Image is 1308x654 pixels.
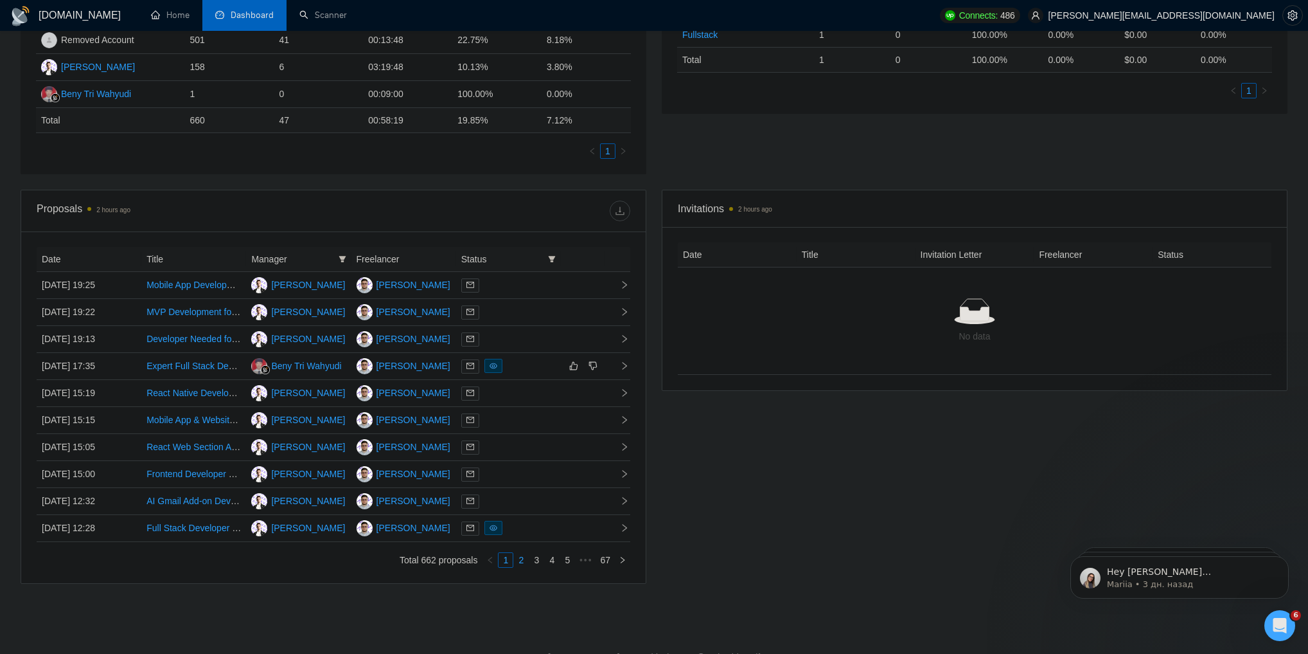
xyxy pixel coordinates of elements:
span: right [619,147,627,155]
td: 660 [185,108,274,133]
li: Next Page [615,143,631,159]
a: Developer Needed for 3D Building Configurator [146,334,335,344]
div: Proposals [37,201,333,221]
td: [DATE] 19:25 [37,272,141,299]
span: right [610,469,629,478]
img: VT [357,493,373,509]
td: AI Gmail Add-on Developer for EdTech Admissions Workflow [141,488,246,515]
li: 67 [596,552,615,568]
a: OC[PERSON_NAME] [251,387,345,397]
td: [DATE] 12:32 [37,488,141,515]
td: 1 [814,47,890,72]
img: VT [357,358,373,374]
a: VT[PERSON_NAME] [357,306,450,316]
div: [PERSON_NAME] [376,413,450,427]
a: setting [1282,10,1303,21]
span: mail [466,443,474,451]
td: 00:13:48 [363,27,452,54]
a: AI Gmail Add-on Developer for EdTech Admissions Workflow [146,496,388,506]
td: [DATE] 19:22 [37,299,141,326]
a: OC[PERSON_NAME] [251,522,345,532]
td: Total [677,47,814,72]
div: [PERSON_NAME] [271,413,345,427]
div: [PERSON_NAME] [376,440,450,454]
a: Frontend Developer Needed to Build Web App from Figma Design (Startup / MVP / Responsive UI) [146,469,540,479]
a: Mobile App Development for iOS and Android [146,280,328,290]
span: user [1031,11,1040,20]
button: left [1226,83,1241,98]
span: Manager [251,252,333,266]
a: VT[PERSON_NAME] [357,441,450,451]
img: VT [357,304,373,320]
li: 1 [600,143,615,159]
a: OC[PERSON_NAME] [251,441,345,451]
div: [PERSON_NAME] [376,332,450,346]
span: left [486,556,494,564]
a: BTBeny Tri Wahyudi [41,88,131,98]
a: VT[PERSON_NAME] [357,333,450,343]
a: OC[PERSON_NAME] [41,61,135,71]
td: 10.13% [452,54,542,81]
th: Title [141,247,246,272]
td: 19.85 % [452,108,542,133]
span: right [610,334,629,343]
td: [DATE] 12:28 [37,515,141,542]
th: Title [797,242,915,268]
span: mail [466,416,474,424]
div: Beny Tri Wahyudi [271,359,341,373]
td: $ 0.00 [1119,47,1196,72]
td: [DATE] 15:19 [37,380,141,407]
a: 1 [499,553,513,567]
iframe: Intercom notifications сообщение [1051,529,1308,619]
td: Frontend Developer Needed to Build Web App from Figma Design (Startup / MVP / Responsive UI) [141,461,246,488]
div: [PERSON_NAME] [271,521,345,535]
img: VT [357,412,373,428]
td: [DATE] 19:13 [37,326,141,353]
td: 47 [274,108,363,133]
th: Freelancer [351,247,456,272]
span: eye [490,524,497,532]
td: 100.00% [967,22,1043,47]
span: filter [336,250,349,269]
a: VT[PERSON_NAME] [357,468,450,478]
button: setting [1282,5,1303,26]
img: OC [251,439,267,455]
span: right [610,442,629,451]
img: OC [251,331,267,347]
div: [PERSON_NAME] [376,305,450,319]
a: 1 [1242,84,1256,98]
button: dislike [585,358,601,374]
span: right [619,556,626,564]
a: homeHome [151,10,190,21]
button: right [615,143,631,159]
div: [PERSON_NAME] [376,386,450,400]
td: 0.00% [542,81,631,108]
span: filter [545,250,558,269]
a: 4 [545,553,559,567]
td: 158 [185,54,274,81]
td: 1 [185,81,274,108]
div: [PERSON_NAME] [271,332,345,346]
img: OC [251,385,267,401]
time: 2 hours ago [738,206,772,213]
li: Previous Page [585,143,600,159]
td: 0.00 % [1043,47,1119,72]
a: OC[PERSON_NAME] [251,468,345,478]
img: OC [251,493,267,509]
img: OC [251,304,267,320]
a: VT[PERSON_NAME] [357,387,450,397]
div: No data [688,329,1261,343]
img: upwork-logo.png [945,10,955,21]
span: filter [548,255,556,263]
img: VT [357,331,373,347]
span: mail [466,362,474,370]
span: Connects: [959,8,998,23]
a: OC[PERSON_NAME] [251,279,345,289]
td: MVP Development for Romanian Service Marketplace App [141,299,246,326]
a: VT[PERSON_NAME] [357,495,450,505]
th: Date [678,242,797,268]
td: 8.18% [542,27,631,54]
img: VT [357,439,373,455]
span: 6 [1291,610,1301,621]
a: VT[PERSON_NAME] [357,414,450,424]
